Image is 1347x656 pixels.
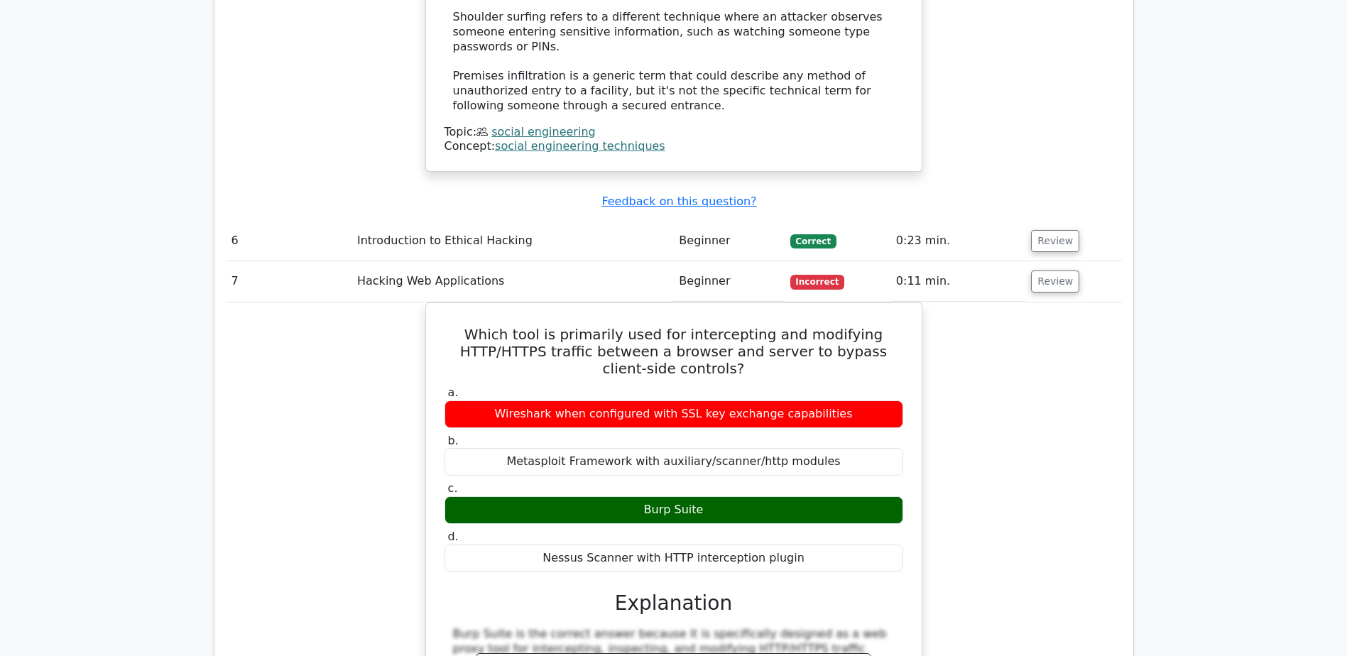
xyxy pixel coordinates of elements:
div: Metasploit Framework with auxiliary/scanner/http modules [445,448,903,476]
div: Wireshark when configured with SSL key exchange capabilities [445,400,903,428]
td: Beginner [673,261,784,302]
td: 0:11 min. [890,261,1025,302]
span: b. [448,434,459,447]
td: Beginner [673,221,784,261]
span: Correct [790,234,836,248]
div: Concept: [445,139,903,154]
h3: Explanation [453,591,895,616]
a: Feedback on this question? [601,195,756,208]
h5: Which tool is primarily used for intercepting and modifying HTTP/HTTPS traffic between a browser ... [443,326,905,377]
a: social engineering techniques [495,139,665,153]
span: Incorrect [790,275,845,289]
div: Topic: [445,125,903,140]
a: social engineering [491,125,595,138]
td: 6 [226,221,351,261]
td: 7 [226,261,351,302]
button: Review [1031,270,1079,293]
td: Hacking Web Applications [351,261,673,302]
span: d. [448,530,459,543]
button: Review [1031,230,1079,252]
span: c. [448,481,458,495]
td: Introduction to Ethical Hacking [351,221,673,261]
div: Nessus Scanner with HTTP interception plugin [445,545,903,572]
span: a. [448,386,459,399]
div: Burp Suite [445,496,903,524]
td: 0:23 min. [890,221,1025,261]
